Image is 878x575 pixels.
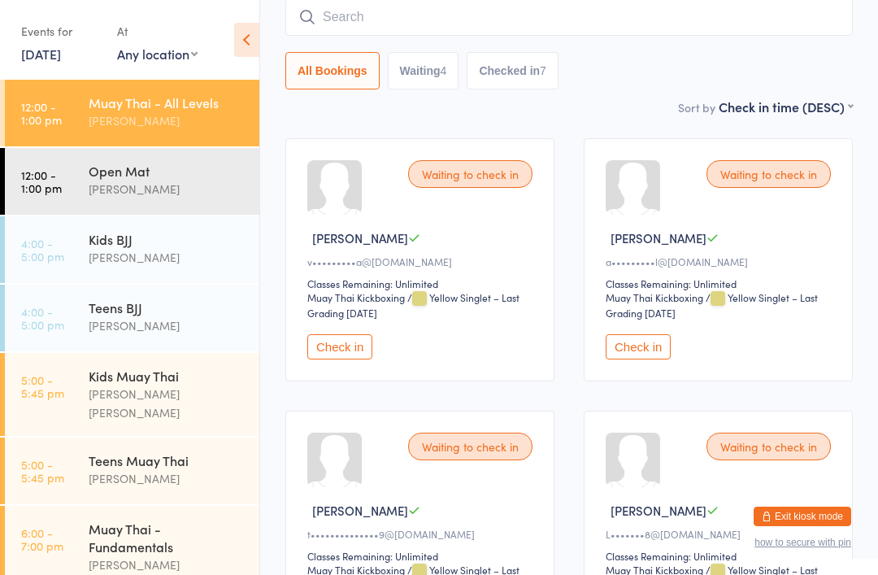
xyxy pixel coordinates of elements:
time: 12:00 - 1:00 pm [21,168,62,194]
button: Check in [307,334,372,359]
div: 4 [441,64,447,77]
a: 4:00 -5:00 pmTeens BJJ[PERSON_NAME] [5,285,259,351]
span: [PERSON_NAME] [312,229,408,246]
div: Classes Remaining: Unlimited [307,277,537,290]
time: 6:00 - 7:00 pm [21,526,63,552]
div: [PERSON_NAME] [89,316,246,335]
div: Waiting to check in [706,160,831,188]
span: [PERSON_NAME] [312,502,408,519]
div: Muay Thai Kickboxing [606,290,703,304]
time: 5:00 - 5:45 pm [21,458,64,484]
span: [PERSON_NAME] [611,502,706,519]
button: Checked in7 [467,52,559,89]
a: 4:00 -5:00 pmKids BJJ[PERSON_NAME] [5,216,259,283]
time: 12:00 - 1:00 pm [21,100,62,126]
div: Open Mat [89,162,246,180]
div: Muay Thai - All Levels [89,94,246,111]
div: v•••••••••a@[DOMAIN_NAME] [307,255,537,268]
div: a•••••••••l@[DOMAIN_NAME] [606,255,836,268]
div: Waiting to check in [408,433,532,460]
a: [DATE] [21,45,61,63]
button: All Bookings [285,52,380,89]
div: [PERSON_NAME] [PERSON_NAME] [89,385,246,422]
div: Classes Remaining: Unlimited [606,277,836,290]
span: [PERSON_NAME] [611,229,706,246]
div: Waiting to check in [408,160,532,188]
div: [PERSON_NAME] [89,555,246,574]
div: [PERSON_NAME] [89,469,246,488]
div: L•••••••8@[DOMAIN_NAME] [606,527,836,541]
time: 4:00 - 5:00 pm [21,305,64,331]
div: Teens Muay Thai [89,451,246,469]
div: Teens BJJ [89,298,246,316]
div: At [117,18,198,45]
div: Kids BJJ [89,230,246,248]
div: Classes Remaining: Unlimited [307,549,537,563]
button: Check in [606,334,671,359]
div: Events for [21,18,101,45]
button: how to secure with pin [754,537,851,548]
div: [PERSON_NAME] [89,248,246,267]
div: Muay Thai - Fundamentals [89,520,246,555]
time: 4:00 - 5:00 pm [21,237,64,263]
button: Waiting4 [388,52,459,89]
a: 5:00 -5:45 pmTeens Muay Thai[PERSON_NAME] [5,438,259,504]
time: 5:00 - 5:45 pm [21,373,64,399]
div: Any location [117,45,198,63]
div: t••••••••••••••9@[DOMAIN_NAME] [307,527,537,541]
label: Sort by [678,99,715,115]
a: 5:00 -5:45 pmKids Muay Thai[PERSON_NAME] [PERSON_NAME] [5,353,259,436]
button: Exit kiosk mode [754,507,851,526]
div: Waiting to check in [706,433,831,460]
div: Muay Thai Kickboxing [307,290,405,304]
a: 12:00 -1:00 pmMuay Thai - All Levels[PERSON_NAME] [5,80,259,146]
div: [PERSON_NAME] [89,180,246,198]
div: 7 [540,64,546,77]
div: Classes Remaining: Unlimited [606,549,836,563]
a: 12:00 -1:00 pmOpen Mat[PERSON_NAME] [5,148,259,215]
div: Kids Muay Thai [89,367,246,385]
div: [PERSON_NAME] [89,111,246,130]
div: Check in time (DESC) [719,98,853,115]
